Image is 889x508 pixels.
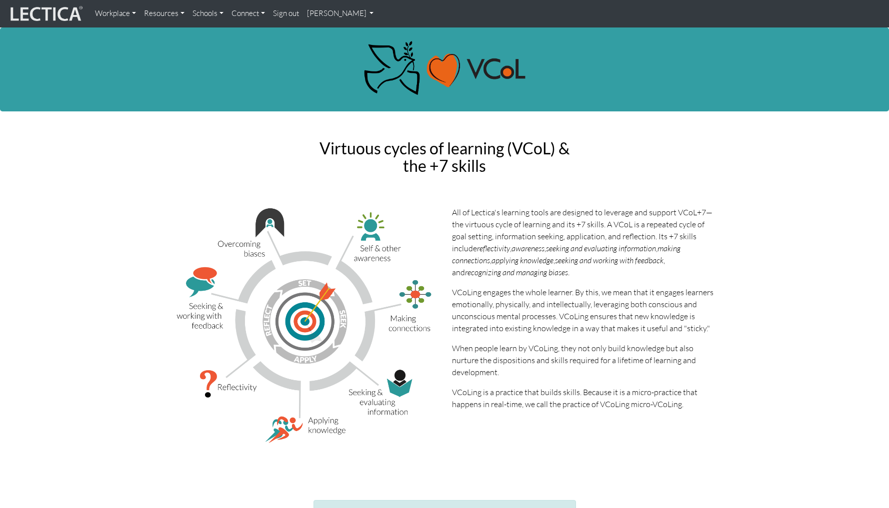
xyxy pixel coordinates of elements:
[174,206,437,444] img: VCoL+7 illustration
[452,243,680,265] i: making connections
[555,255,663,265] i: seeking and working with feedback
[269,4,303,23] a: Sign out
[140,4,188,23] a: Resources
[465,267,568,277] i: recognizing and managing biases
[303,4,378,23] a: [PERSON_NAME]
[452,286,714,334] p: VCoLing engages the whole learner. By this, we mean that it engages learners emotionally, physica...
[313,139,576,174] h2: Virtuous cycles of learning (VCoL) & the +7 skills
[511,243,544,253] i: awareness
[491,255,553,265] i: applying knowledge
[8,4,83,23] img: lecticalive
[91,4,140,23] a: Workplace
[452,206,714,278] p: All of Lectica's learning tools are designed to leverage and support VCoL+7—the virtuous cycle of...
[188,4,227,23] a: Schools
[452,342,714,378] p: When people learn by VCoLing, they not only build knowledge but also nurture the dispositions and...
[227,4,269,23] a: Connect
[546,243,656,253] i: seeking and evaluating information
[452,386,714,410] p: VCoLing is a practice that builds skills. Because it is a micro-practice that happens in real-tim...
[477,243,510,253] i: reflectivity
